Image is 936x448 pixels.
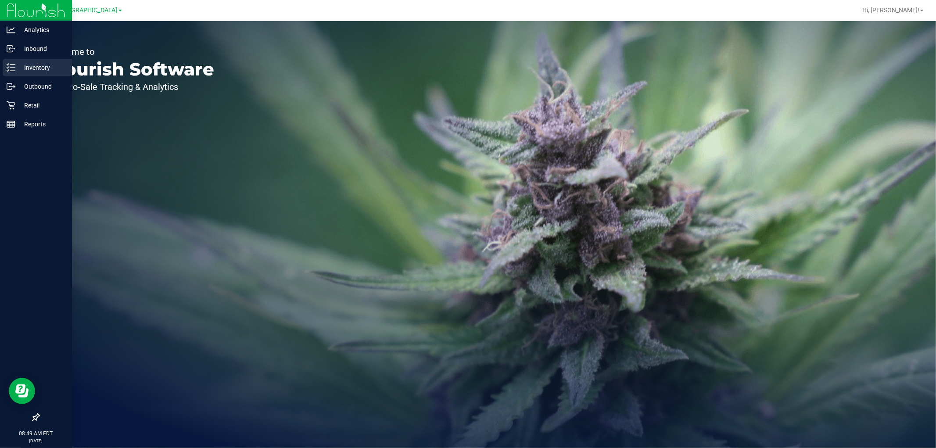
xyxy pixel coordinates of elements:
p: 08:49 AM EDT [4,430,68,437]
p: Welcome to [47,47,214,56]
inline-svg: Inbound [7,44,15,53]
span: [GEOGRAPHIC_DATA] [57,7,118,14]
p: [DATE] [4,437,68,444]
p: Outbound [15,81,68,92]
iframe: Resource center [9,378,35,404]
inline-svg: Outbound [7,82,15,91]
inline-svg: Inventory [7,63,15,72]
p: Analytics [15,25,68,35]
p: Reports [15,119,68,129]
p: Flourish Software [47,61,214,78]
inline-svg: Reports [7,120,15,129]
p: Inbound [15,43,68,54]
p: Retail [15,100,68,111]
span: Hi, [PERSON_NAME]! [862,7,919,14]
inline-svg: Retail [7,101,15,110]
inline-svg: Analytics [7,25,15,34]
p: Inventory [15,62,68,73]
p: Seed-to-Sale Tracking & Analytics [47,82,214,91]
